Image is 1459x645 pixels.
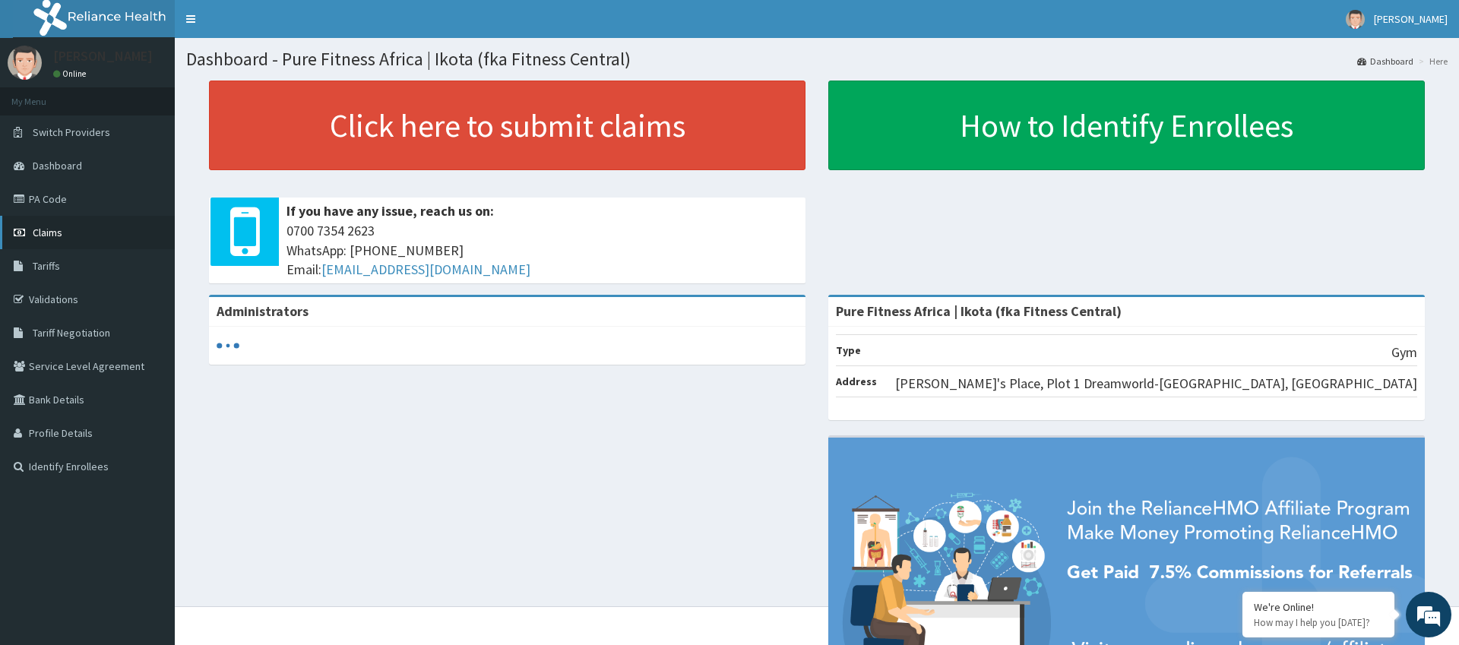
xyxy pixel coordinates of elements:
div: We're Online! [1254,600,1383,614]
a: [EMAIL_ADDRESS][DOMAIN_NAME] [321,261,530,278]
a: Dashboard [1357,55,1413,68]
li: Here [1415,55,1448,68]
span: [PERSON_NAME] [1374,12,1448,26]
span: 0700 7354 2623 WhatsApp: [PHONE_NUMBER] Email: [286,221,798,280]
b: Type [836,343,861,357]
span: Claims [33,226,62,239]
img: User Image [1346,10,1365,29]
p: [PERSON_NAME] [53,49,153,63]
a: Online [53,68,90,79]
span: Tariff Negotiation [33,326,110,340]
p: How may I help you today? [1254,616,1383,629]
b: Address [836,375,877,388]
span: Tariffs [33,259,60,273]
span: Switch Providers [33,125,110,139]
img: User Image [8,46,42,80]
svg: audio-loading [217,334,239,357]
strong: Pure Fitness Africa | Ikota (fka Fitness Central) [836,302,1122,320]
p: [PERSON_NAME]'s Place, Plot 1 Dreamworld-[GEOGRAPHIC_DATA], [GEOGRAPHIC_DATA] [895,374,1417,394]
a: How to Identify Enrollees [828,81,1425,170]
a: Click here to submit claims [209,81,805,170]
b: If you have any issue, reach us on: [286,202,494,220]
h1: Dashboard - Pure Fitness Africa | Ikota (fka Fitness Central) [186,49,1448,69]
span: Dashboard [33,159,82,172]
p: Gym [1391,343,1417,362]
b: Administrators [217,302,309,320]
